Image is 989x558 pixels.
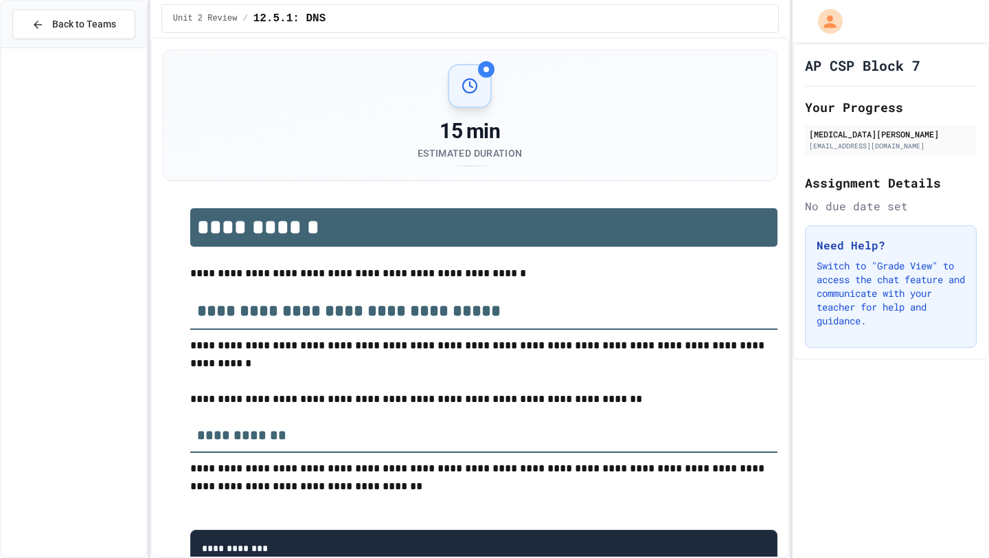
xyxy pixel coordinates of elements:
span: / [242,13,247,24]
div: [EMAIL_ADDRESS][DOMAIN_NAME] [809,141,973,151]
div: 15 min [418,119,522,144]
h2: Your Progress [805,98,977,117]
span: Back to Teams [52,17,116,32]
div: No due date set [805,198,977,214]
h3: Need Help? [817,237,965,254]
span: Unit 2 Review [173,13,238,24]
h2: Assignment Details [805,173,977,192]
div: Estimated Duration [418,146,522,160]
button: Back to Teams [12,10,135,39]
div: [MEDICAL_DATA][PERSON_NAME] [809,128,973,140]
h1: AP CSP Block 7 [805,56,920,75]
div: My Account [804,5,846,37]
span: 12.5.1: DNS [253,10,326,27]
p: Switch to "Grade View" to access the chat feature and communicate with your teacher for help and ... [817,259,965,328]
